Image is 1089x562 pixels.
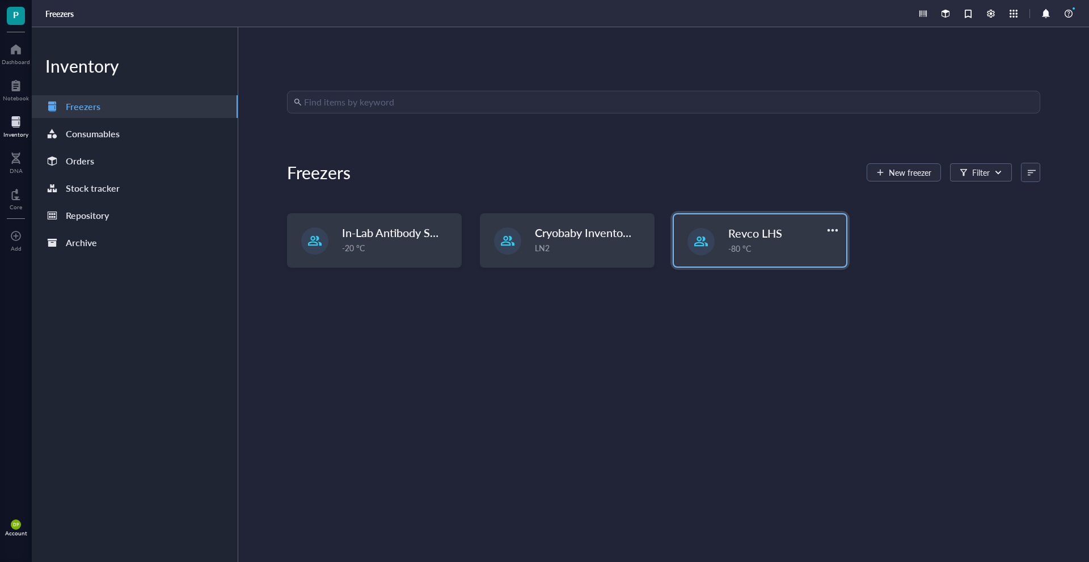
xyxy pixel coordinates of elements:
[10,204,22,210] div: Core
[10,167,23,174] div: DNA
[3,95,29,102] div: Notebook
[972,166,990,179] div: Filter
[535,225,632,240] span: Cryobaby Inventory
[5,530,27,536] div: Account
[66,180,120,196] div: Stock tracker
[32,54,238,77] div: Inventory
[32,95,238,118] a: Freezers
[728,242,839,255] div: -80 °C
[287,161,351,184] div: Freezers
[867,163,941,181] button: New freezer
[66,235,97,251] div: Archive
[66,153,94,169] div: Orders
[3,113,28,138] a: Inventory
[342,225,457,240] span: In-Lab Antibody Stocks
[66,208,109,223] div: Repository
[3,77,29,102] a: Notebook
[66,99,100,115] div: Freezers
[2,58,30,65] div: Dashboard
[10,185,22,210] a: Core
[45,9,76,19] a: Freezers
[10,149,23,174] a: DNA
[32,177,238,200] a: Stock tracker
[32,122,238,145] a: Consumables
[13,522,19,527] span: DP
[32,150,238,172] a: Orders
[889,168,931,177] span: New freezer
[535,242,647,254] div: LN2
[342,242,454,254] div: -20 °C
[2,40,30,65] a: Dashboard
[13,7,19,22] span: P
[3,131,28,138] div: Inventory
[66,126,120,142] div: Consumables
[11,245,22,252] div: Add
[32,204,238,227] a: Repository
[728,225,782,241] span: Revco LHS
[32,231,238,254] a: Archive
